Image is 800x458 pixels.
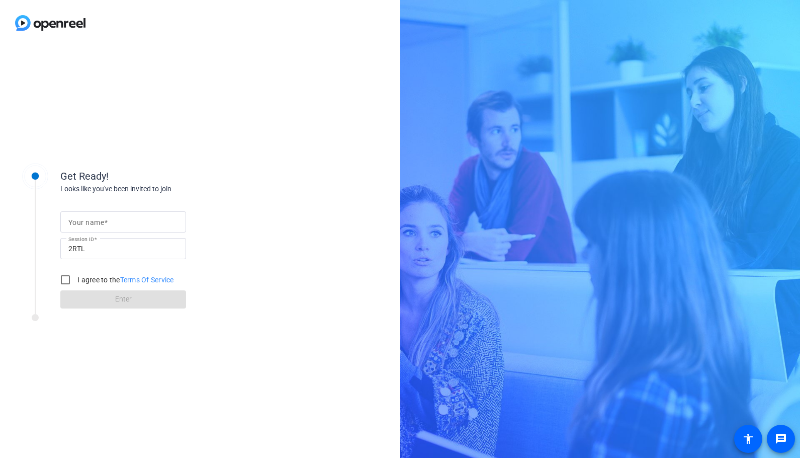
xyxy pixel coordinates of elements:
[60,169,261,184] div: Get Ready!
[775,433,787,445] mat-icon: message
[120,276,174,284] a: Terms Of Service
[68,218,104,226] mat-label: Your name
[68,236,94,242] mat-label: Session ID
[742,433,754,445] mat-icon: accessibility
[75,275,174,285] label: I agree to the
[60,184,261,194] div: Looks like you've been invited to join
